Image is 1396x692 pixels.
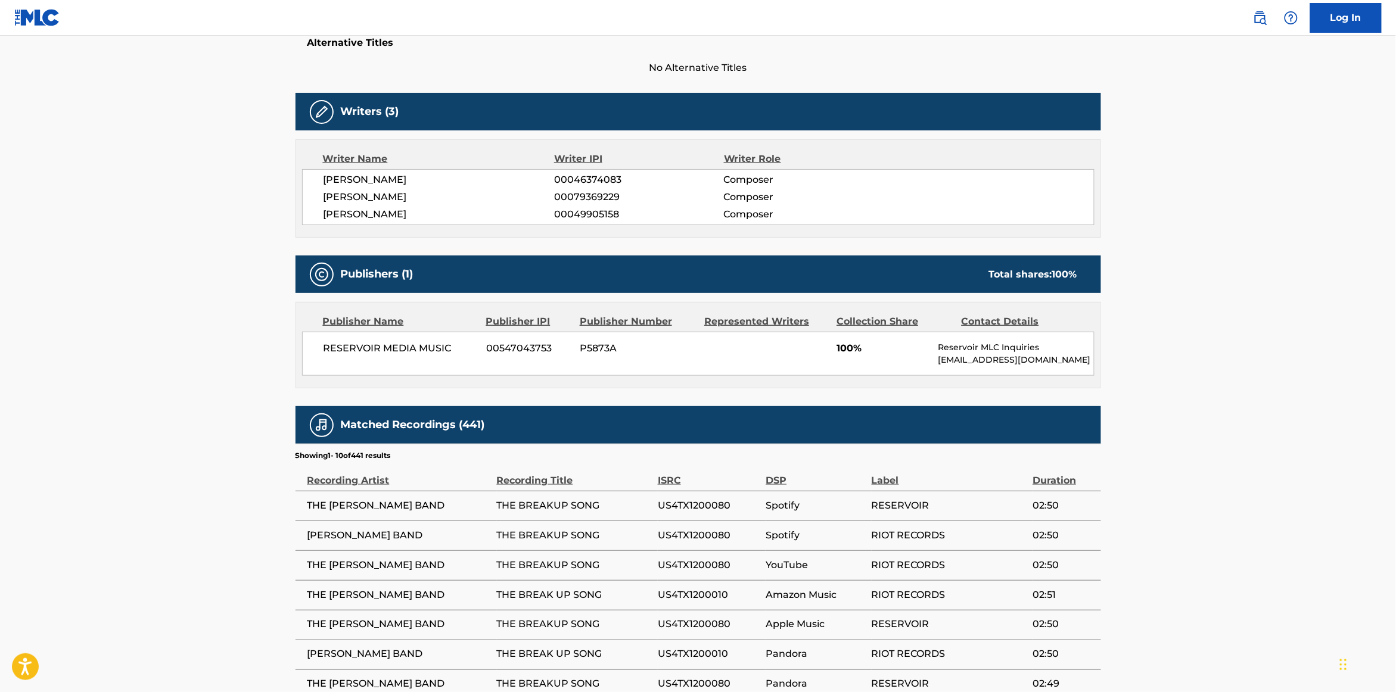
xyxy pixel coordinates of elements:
img: Matched Recordings [315,418,329,432]
span: US4TX1200080 [658,498,760,513]
span: THE [PERSON_NAME] BAND [307,677,491,691]
span: RIOT RECORDS [872,558,1027,572]
span: 02:51 [1033,588,1095,602]
img: search [1253,11,1267,25]
span: THE [PERSON_NAME] BAND [307,588,491,602]
span: THE BREAKUP SONG [497,677,652,691]
span: THE BREAK UP SONG [497,647,652,662]
img: MLC Logo [14,9,60,26]
div: Help [1279,6,1303,30]
div: Recording Title [497,461,652,488]
span: 00547043753 [486,341,571,356]
span: 02:49 [1033,677,1095,691]
span: THE [PERSON_NAME] BAND [307,498,491,513]
span: Composer [724,207,878,222]
span: US4TX1200080 [658,528,760,543]
h5: Alternative Titles [307,37,1089,49]
span: 00046374083 [554,173,723,187]
div: Collection Share [837,314,952,329]
span: P5873A [580,341,695,356]
div: Writer Role [724,152,878,166]
span: 02:50 [1033,618,1095,632]
span: 02:50 [1033,647,1095,662]
span: YouTube [766,558,865,572]
span: US4TX1200010 [658,588,760,602]
span: 100 % [1052,269,1077,280]
div: DSP [766,461,865,488]
span: THE [PERSON_NAME] BAND [307,618,491,632]
span: Composer [724,173,878,187]
span: RESERVOIR [872,498,1027,513]
img: Publishers [315,267,329,282]
img: Writers [315,105,329,119]
span: THE BREAK UP SONG [497,588,652,602]
span: 100% [837,341,929,356]
p: [EMAIL_ADDRESS][DOMAIN_NAME] [938,354,1093,366]
p: Reservoir MLC Inquiries [938,341,1093,354]
span: Pandora [766,677,865,691]
span: THE [PERSON_NAME] BAND [307,558,491,572]
span: RIOT RECORDS [872,647,1027,662]
div: Duration [1033,461,1095,488]
img: help [1284,11,1298,25]
div: Represented Writers [704,314,828,329]
div: Publisher IPI [486,314,571,329]
span: [PERSON_NAME] [324,207,555,222]
a: Log In [1310,3,1382,33]
div: Drag [1340,647,1347,682]
span: Spotify [766,528,865,543]
span: THE BREAKUP SONG [497,528,652,543]
span: US4TX1200010 [658,647,760,662]
div: Writer Name [323,152,555,166]
span: [PERSON_NAME] BAND [307,528,491,543]
span: [PERSON_NAME] [324,190,555,204]
div: Recording Artist [307,461,491,488]
span: RIOT RECORDS [872,528,1027,543]
span: 00049905158 [554,207,723,222]
span: [PERSON_NAME] BAND [307,647,491,662]
span: Apple Music [766,618,865,632]
div: ISRC [658,461,760,488]
span: US4TX1200080 [658,618,760,632]
div: Writer IPI [554,152,724,166]
h5: Publishers (1) [341,267,413,281]
div: Publisher Number [580,314,695,329]
span: Amazon Music [766,588,865,602]
div: Publisher Name [323,314,477,329]
h5: Matched Recordings (441) [341,418,485,432]
span: RESERVOIR [872,618,1027,632]
span: US4TX1200080 [658,677,760,691]
p: Showing 1 - 10 of 441 results [296,450,391,461]
span: US4TX1200080 [658,558,760,572]
span: 00079369229 [554,190,723,204]
span: RIOT RECORDS [872,588,1027,602]
span: 02:50 [1033,558,1095,572]
span: THE BREAKUP SONG [497,558,652,572]
span: 02:50 [1033,498,1095,513]
span: Spotify [766,498,865,513]
span: [PERSON_NAME] [324,173,555,187]
div: Label [872,461,1027,488]
h5: Writers (3) [341,105,399,119]
span: 02:50 [1033,528,1095,543]
iframe: Chat Widget [1336,635,1396,692]
span: THE BREAKUP SONG [497,618,652,632]
span: No Alternative Titles [296,61,1101,75]
span: RESERVOIR [872,677,1027,691]
div: Contact Details [962,314,1077,329]
div: Total shares: [989,267,1077,282]
span: Composer [724,190,878,204]
span: RESERVOIR MEDIA MUSIC [324,341,478,356]
span: Pandora [766,647,865,662]
a: Public Search [1248,6,1272,30]
span: THE BREAKUP SONG [497,498,652,513]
